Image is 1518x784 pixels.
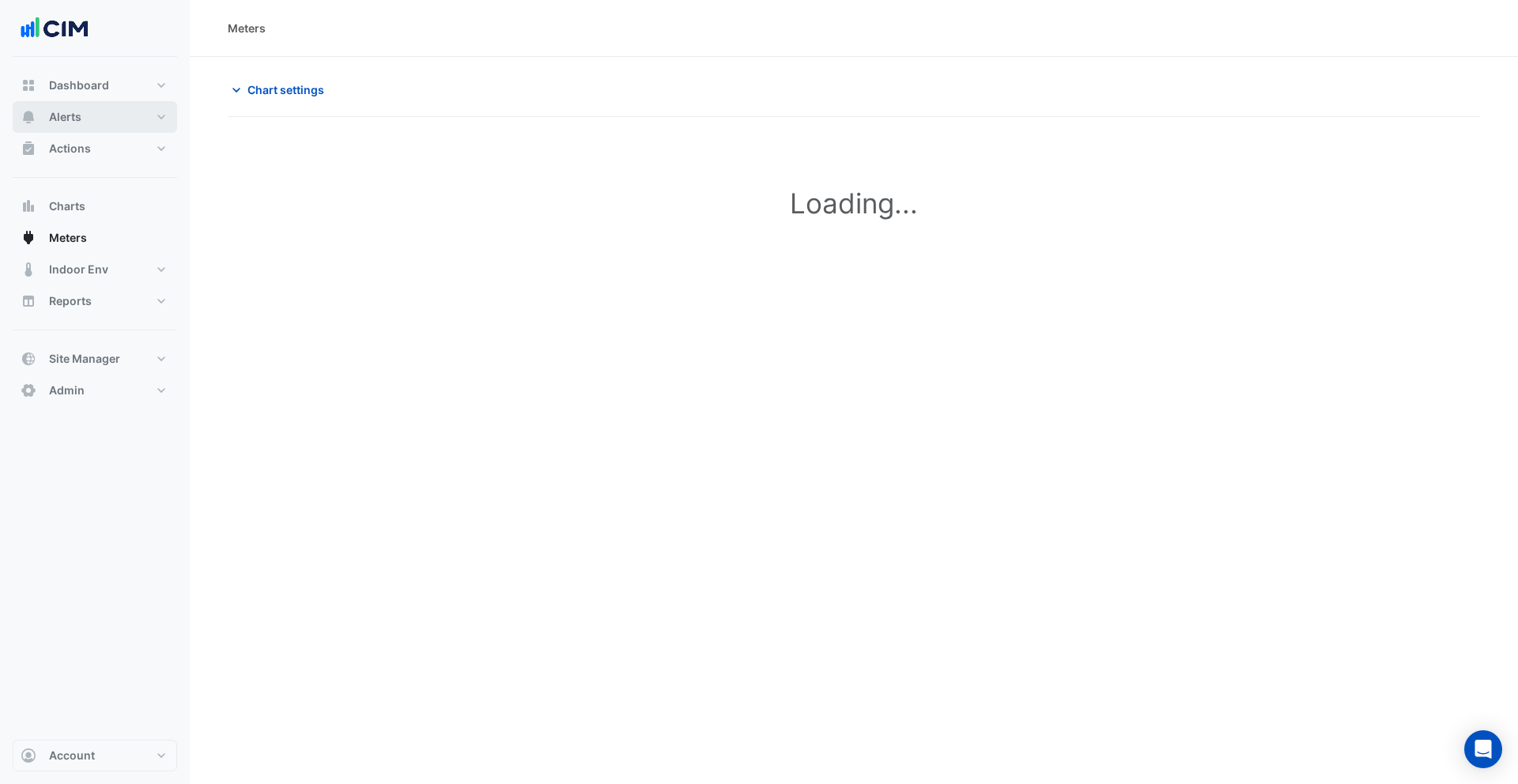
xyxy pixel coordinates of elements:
[49,141,91,156] span: Actions
[228,20,266,36] div: Meters
[49,262,108,277] span: Indoor Env
[49,230,87,246] span: Meters
[13,101,177,133] button: Alerts
[21,383,36,398] app-icon: Admin
[13,285,177,317] button: Reports
[13,343,177,375] button: Site Manager
[13,254,177,285] button: Indoor Env
[21,198,36,214] app-icon: Charts
[247,81,324,98] span: Chart settings
[253,187,1455,220] h1: Loading...
[21,77,36,93] app-icon: Dashboard
[49,198,85,214] span: Charts
[21,109,36,125] app-icon: Alerts
[49,351,120,367] span: Site Manager
[21,351,36,367] app-icon: Site Manager
[21,262,36,277] app-icon: Indoor Env
[13,70,177,101] button: Dashboard
[13,740,177,771] button: Account
[49,109,81,125] span: Alerts
[21,230,36,246] app-icon: Meters
[19,13,90,44] img: Company Logo
[1464,730,1502,768] div: Open Intercom Messenger
[21,141,36,156] app-icon: Actions
[13,190,177,222] button: Charts
[13,222,177,254] button: Meters
[13,133,177,164] button: Actions
[21,293,36,309] app-icon: Reports
[13,375,177,406] button: Admin
[49,77,109,93] span: Dashboard
[49,383,85,398] span: Admin
[49,293,92,309] span: Reports
[228,76,334,104] button: Chart settings
[49,748,95,763] span: Account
